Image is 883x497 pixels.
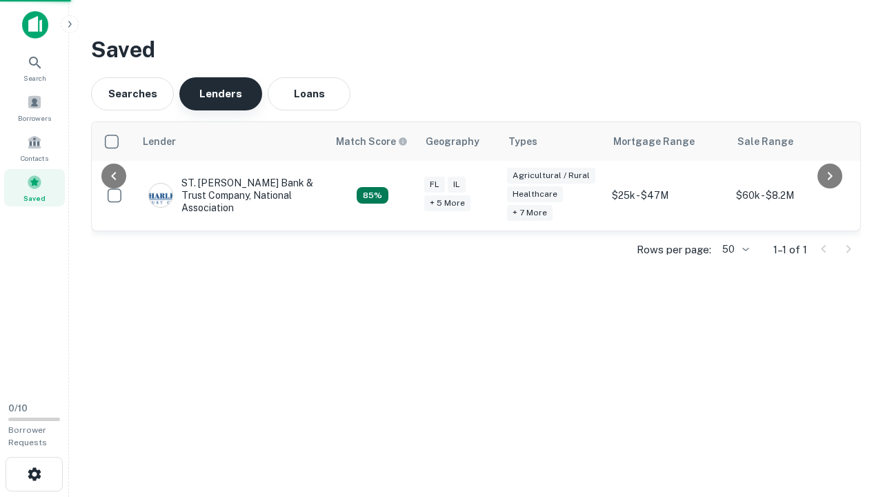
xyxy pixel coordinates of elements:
[500,122,605,161] th: Types
[507,205,553,221] div: + 7 more
[448,177,466,193] div: IL
[814,387,883,453] iframe: Chat Widget
[328,122,417,161] th: Capitalize uses an advanced AI algorithm to match your search with the best lender. The match sco...
[4,89,65,126] a: Borrowers
[8,403,28,413] span: 0 / 10
[357,187,388,204] div: Capitalize uses an advanced AI algorithm to match your search with the best lender. The match sco...
[135,122,328,161] th: Lender
[605,122,729,161] th: Mortgage Range
[179,77,262,110] button: Lenders
[605,161,729,231] td: $25k - $47M
[717,240,751,260] div: 50
[4,129,65,166] a: Contacts
[424,195,470,211] div: + 5 more
[729,122,853,161] th: Sale Range
[18,113,51,124] span: Borrowers
[507,168,595,184] div: Agricultural / Rural
[22,11,48,39] img: capitalize-icon.png
[23,72,46,84] span: Search
[417,122,500,161] th: Geography
[21,153,48,164] span: Contacts
[91,77,174,110] button: Searches
[91,33,861,66] h3: Saved
[143,133,176,150] div: Lender
[149,184,172,207] img: picture
[737,133,793,150] div: Sale Range
[773,242,807,258] p: 1–1 of 1
[507,186,563,202] div: Healthcare
[148,177,314,215] div: ST. [PERSON_NAME] Bank & Trust Company, National Association
[268,77,350,110] button: Loans
[336,134,408,149] div: Capitalize uses an advanced AI algorithm to match your search with the best lender. The match sco...
[23,193,46,204] span: Saved
[4,49,65,86] a: Search
[4,169,65,206] a: Saved
[336,134,405,149] h6: Match Score
[424,177,445,193] div: FL
[729,161,853,231] td: $60k - $8.2M
[613,133,695,150] div: Mortgage Range
[637,242,711,258] p: Rows per page:
[8,425,47,447] span: Borrower Requests
[508,133,537,150] div: Types
[426,133,479,150] div: Geography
